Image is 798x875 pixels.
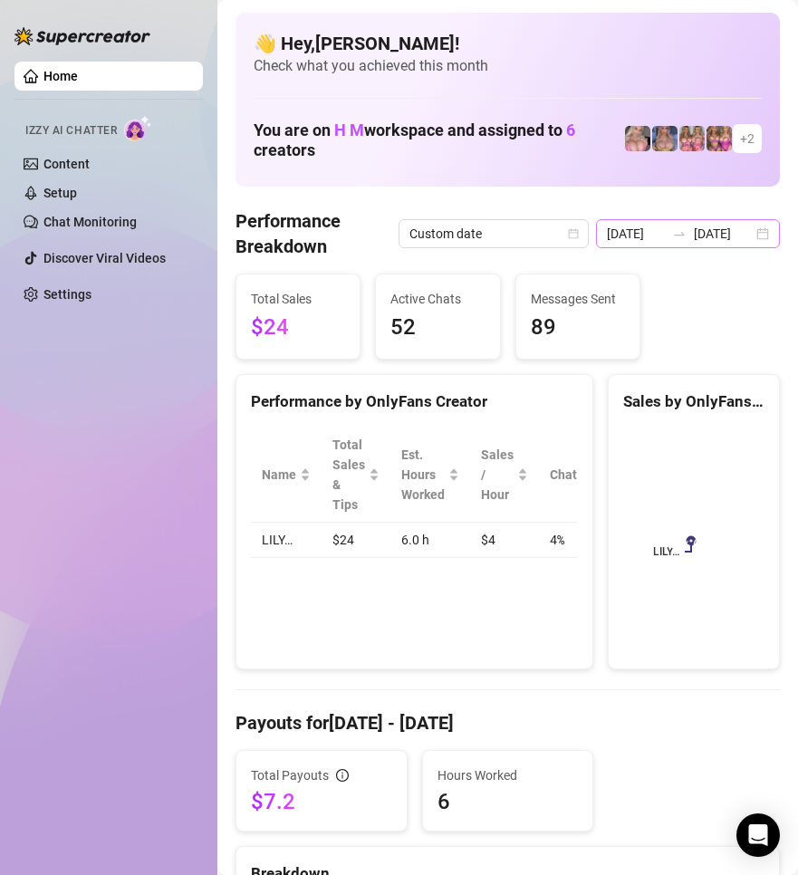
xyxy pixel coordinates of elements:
[707,126,732,151] img: hotmomlove
[437,765,579,785] span: Hours Worked
[251,289,345,309] span: Total Sales
[236,710,780,736] h4: Payouts for [DATE] - [DATE]
[390,523,470,558] td: 6.0 h
[254,31,762,56] h4: 👋 Hey, [PERSON_NAME] !
[254,56,762,76] span: Check what you achieved this month
[539,428,692,523] th: Chat Conversion
[679,126,705,151] img: hotmomsvip
[470,523,539,558] td: $4
[322,428,390,523] th: Total Sales & Tips
[262,465,296,485] span: Name
[25,122,117,139] span: Izzy AI Chatter
[43,215,137,229] a: Chat Monitoring
[481,445,514,505] span: Sales / Hour
[531,289,625,309] span: Messages Sent
[401,445,445,505] div: Est. Hours Worked
[623,389,764,414] div: Sales by OnlyFans Creator
[336,769,349,782] span: info-circle
[531,311,625,345] span: 89
[251,523,322,558] td: LILY…
[694,224,753,244] input: End date
[390,289,485,309] span: Active Chats
[251,428,322,523] th: Name
[390,311,485,345] span: 52
[236,208,399,259] h4: Performance Breakdown
[254,120,624,160] h1: You are on workspace and assigned to creators
[409,220,578,247] span: Custom date
[672,226,687,241] span: swap-right
[14,27,150,45] img: logo-BBDzfeDw.svg
[470,428,539,523] th: Sales / Hour
[43,157,90,171] a: Content
[550,530,579,550] span: 4 %
[332,435,365,514] span: Total Sales & Tips
[550,465,667,485] span: Chat Conversion
[43,287,91,302] a: Settings
[43,251,166,265] a: Discover Viral Videos
[607,224,666,244] input: Start date
[251,389,578,414] div: Performance by OnlyFans Creator
[251,787,392,816] span: $7.2
[740,129,755,149] span: + 2
[653,545,679,558] text: LILY…
[566,120,575,139] span: 6
[652,126,678,151] img: lilybigboobs
[43,69,78,83] a: Home
[334,120,364,139] span: H M
[672,226,687,241] span: to
[736,813,780,857] div: Open Intercom Messenger
[124,115,152,141] img: AI Chatter
[43,186,77,200] a: Setup
[568,228,579,239] span: calendar
[251,765,329,785] span: Total Payouts
[251,311,345,345] span: $24
[437,787,579,816] span: 6
[625,126,650,151] img: lilybigboobvip
[322,523,390,558] td: $24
